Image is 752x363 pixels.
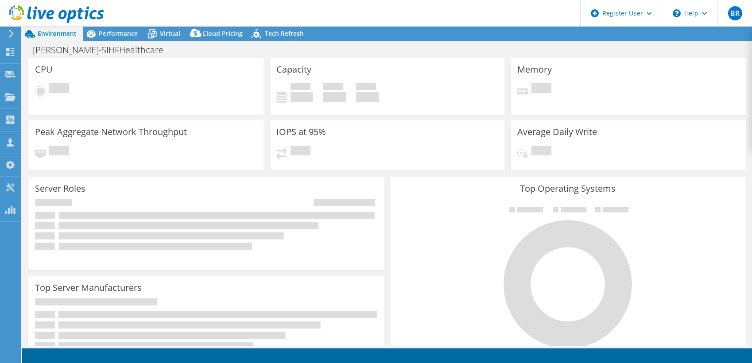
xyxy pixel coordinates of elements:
[276,65,311,74] h3: Capacity
[202,29,243,38] span: Cloud Pricing
[276,127,326,137] h3: IOPS at 95%
[38,29,77,38] span: Environment
[673,9,681,17] svg: \n
[35,127,187,137] h3: Peak Aggregate Network Throughput
[29,45,177,55] h1: [PERSON_NAME]-SIHFHealthcare
[160,29,180,38] span: Virtual
[397,184,739,193] h3: Top Operating Systems
[265,29,304,38] span: Tech Refresh
[35,184,85,193] h3: Server Roles
[517,127,597,137] h3: Average Daily Write
[356,92,379,102] h4: 0 GiB
[531,146,551,158] span: Pending
[323,92,346,102] h4: 0 GiB
[356,83,376,92] span: Total
[728,6,742,20] span: BR
[49,83,69,95] span: Pending
[35,65,53,74] h3: CPU
[49,146,69,158] span: Pending
[99,29,138,38] span: Performance
[291,83,310,92] span: Used
[323,83,343,92] span: Free
[291,146,310,158] span: Pending
[35,283,142,293] h3: Top Server Manufacturers
[291,92,313,102] h4: 0 GiB
[531,83,551,95] span: Pending
[517,65,552,74] h3: Memory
